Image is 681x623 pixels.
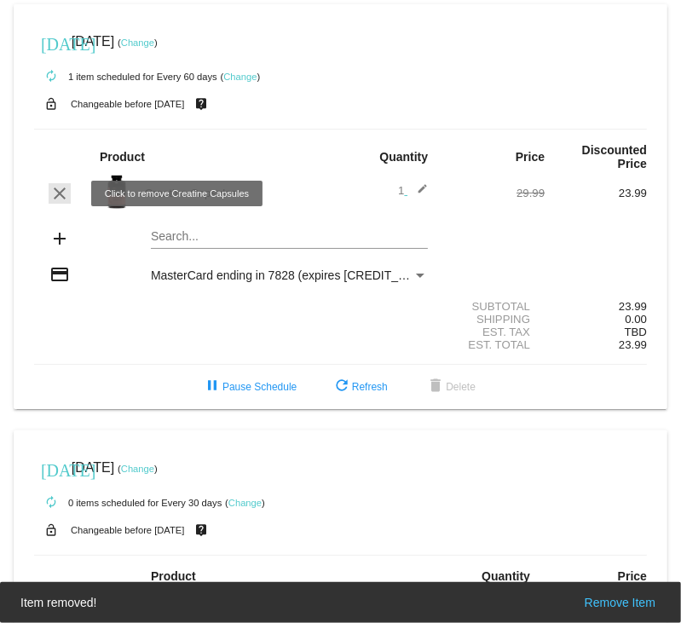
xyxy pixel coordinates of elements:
button: Pause Schedule [188,372,310,402]
mat-icon: delete [425,377,446,397]
strong: Discounted Price [582,143,647,170]
strong: Quantity [482,569,530,583]
strong: Quantity [379,150,428,164]
div: Creatine Capsules [136,187,341,199]
div: 23.99 [545,187,647,199]
mat-icon: edit [407,183,428,204]
small: ( ) [118,37,158,48]
small: ( ) [118,464,158,474]
span: MasterCard ending in 7828 (expires [CREDIT_CARD_DATA]) [151,268,476,282]
mat-icon: refresh [332,377,352,397]
span: Refresh [332,381,388,393]
a: Change [228,498,262,508]
span: Delete [425,381,476,393]
mat-icon: autorenew [41,493,61,513]
mat-icon: lock_open [41,93,61,115]
simple-snack-bar: Item removed! [20,594,661,611]
small: ( ) [221,72,261,82]
mat-icon: [DATE] [41,459,61,479]
span: 1 [398,184,428,197]
div: 23.99 [545,300,647,313]
div: Subtotal [442,300,545,313]
small: Changeable before [DATE] [71,525,185,535]
mat-icon: autorenew [41,66,61,87]
mat-icon: add [49,228,70,249]
span: TBD [625,326,647,338]
small: Changeable before [DATE] [71,99,185,109]
mat-icon: live_help [191,93,211,115]
a: Change [223,72,257,82]
mat-icon: pause [202,377,222,397]
div: Shipping [442,313,545,326]
div: Est. Total [442,338,545,351]
mat-icon: clear [49,183,70,204]
strong: Product [100,150,145,164]
button: Remove Item [580,594,661,611]
small: ( ) [225,498,265,508]
strong: Price [516,150,545,164]
div: Est. Tax [442,326,545,338]
span: 23.99 [619,338,647,351]
mat-icon: [DATE] [41,32,61,53]
mat-icon: lock_open [41,519,61,541]
mat-icon: credit_card [49,264,70,285]
button: Refresh [318,372,401,402]
mat-select: Payment Method [151,268,428,282]
small: 0 items scheduled for Every 30 days [34,498,222,508]
div: 29.99 [442,187,545,199]
span: 0.00 [625,313,647,326]
a: Change [121,464,154,474]
strong: Price [618,569,647,583]
a: Change [121,37,154,48]
strong: Product [151,569,196,583]
input: Search... [151,230,428,244]
img: Image-1-Creatine-Capsules-1000x1000-Transp.png [100,175,134,209]
small: 1 item scheduled for Every 60 days [34,72,217,82]
span: Pause Schedule [202,381,297,393]
button: Delete [412,372,489,402]
mat-icon: live_help [191,519,211,541]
